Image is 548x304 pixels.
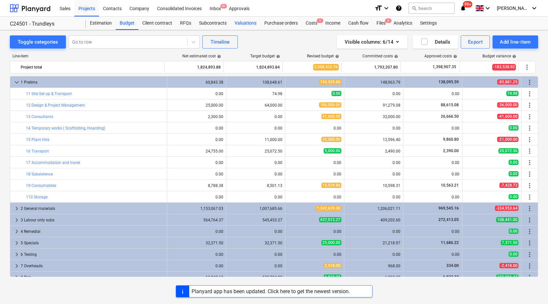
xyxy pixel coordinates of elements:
[170,264,223,268] div: 0.00
[21,249,164,260] div: 6 Testing
[442,149,459,153] span: 2,390.00
[347,183,400,188] div: 10,598.31
[170,172,223,176] div: 0.00
[302,17,321,30] div: Costs
[21,226,164,237] div: 4 Remedial
[523,63,531,71] span: More actions
[167,62,221,72] div: 1,824,893.88
[347,218,400,222] div: 409,202.60
[406,229,459,234] div: 0.00
[170,149,223,153] div: 24,755.00
[321,17,344,30] a: Income
[229,229,282,234] div: 0.00
[501,240,518,245] span: 7,371.50
[229,264,282,268] div: 0.00
[347,241,400,245] div: 21,218.97
[26,137,49,142] a: 15 Plant Hire
[509,194,518,199] span: 0.00
[406,126,459,131] div: 0.00
[170,160,223,165] div: 0.00
[21,272,164,283] div: 8 Risk
[10,21,78,28] div: C24501 - Trundleys
[500,38,531,46] div: Add line-item
[347,149,400,153] div: 2,490.00
[347,252,400,257] div: 0.00
[231,17,260,30] div: Valuations
[26,149,49,153] a: 16 Transport
[347,80,400,85] div: 148,963.79
[406,252,459,257] div: 0.00
[288,252,341,257] div: 0.00
[526,239,534,247] span: More actions
[499,183,518,188] span: -7,428.73
[21,203,164,214] div: 2 General materials
[170,195,223,199] div: 0.00
[86,17,116,30] a: Estimation
[526,216,534,224] span: More actions
[446,263,459,268] span: 334.00
[526,205,534,213] span: More actions
[452,54,457,58] span: help
[229,241,282,245] div: 32,371.50
[288,126,341,131] div: 0.00
[229,137,282,142] div: 11,000.00
[347,195,400,199] div: 0.00
[288,229,341,234] div: 0.00
[406,195,459,199] div: 0.00
[344,17,373,30] a: Cash flow
[316,206,341,211] span: 1,342,639.30
[229,160,282,165] div: 0.00
[176,17,195,30] a: RFQs
[21,238,164,248] div: 5 Specials
[496,217,518,222] span: 108,441.00
[229,206,282,211] div: 1,007,685.66
[18,38,58,46] div: Toggle categories
[260,17,302,30] div: Purchase orders
[13,228,21,235] span: keyboard_arrow_right
[442,137,459,142] span: 9,860.80
[321,137,341,142] span: 32,000.00
[344,62,398,72] div: 1,793,207.80
[440,103,459,107] span: 88,615.08
[170,103,223,108] div: 25,000.00
[26,160,80,165] a: 17 Accommodation and travel
[170,91,223,96] div: 0.00
[526,78,534,86] span: More actions
[229,149,282,153] div: 25,072.50
[468,38,483,46] div: Export
[324,263,341,268] span: 2,418.00
[526,136,534,144] span: More actions
[220,4,227,9] span: 9+
[416,17,441,30] a: Settings
[229,126,282,131] div: 0.00
[526,113,534,121] span: More actions
[26,172,53,176] a: 18 Subsistence
[21,215,164,225] div: 3 Labour only subs
[170,114,223,119] div: 2,300.00
[406,91,459,96] div: 0.00
[319,79,341,85] span: 194,529.86
[192,288,350,294] div: Planyard app has been updated. Click here to get the newest version.
[229,275,282,280] div: 130,734.80
[321,240,341,245] span: 25,000.00
[509,125,518,131] span: 0.00
[195,17,231,30] a: Subcontracts
[334,54,339,58] span: help
[461,35,490,49] button: Export
[275,54,280,58] span: help
[347,275,400,280] div: 6,833.33
[302,17,321,30] a: Costs1
[515,273,548,304] div: Chat Widget
[313,64,339,70] span: 2,008,432.76
[347,91,400,96] div: 0.00
[229,252,282,257] div: 0.00
[26,103,85,108] a: 12 Design & Project Management
[229,114,282,119] div: 0.00
[116,17,138,30] a: Budget
[138,17,176,30] a: Client contract
[13,274,21,281] span: keyboard_arrow_right
[170,126,223,131] div: 0.00
[170,206,223,211] div: 1,153,067.03
[347,229,400,234] div: 0.00
[229,195,282,199] div: 0.00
